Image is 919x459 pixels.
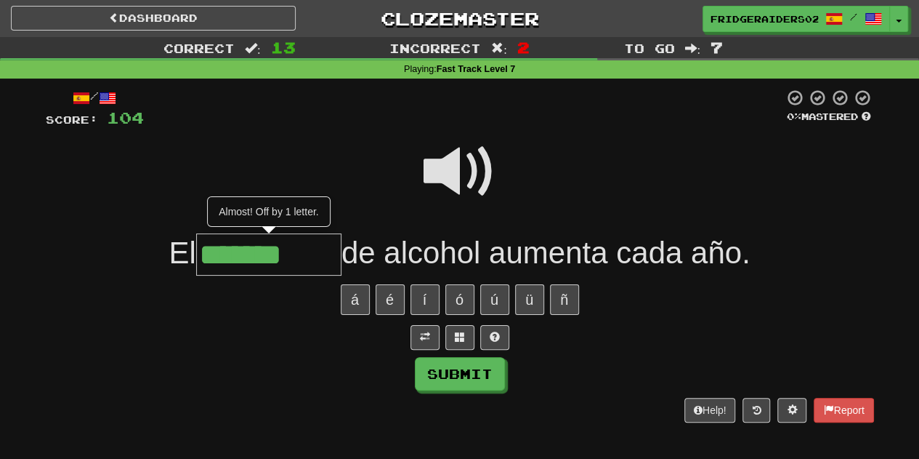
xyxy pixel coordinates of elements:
[710,12,818,25] span: Fridgeraiders02
[376,284,405,315] button: é
[410,284,440,315] button: í
[245,42,261,55] span: :
[684,42,700,55] span: :
[787,111,801,122] span: 0 %
[480,284,509,315] button: ú
[46,113,98,126] span: Score:
[219,206,318,217] span: Almost! Off by 1 letter.
[415,357,505,391] button: Submit
[684,398,736,423] button: Help!
[850,12,857,22] span: /
[623,41,674,55] span: To go
[491,42,507,55] span: :
[271,39,296,56] span: 13
[169,236,195,270] span: El
[784,111,874,124] div: Mastered
[11,6,296,31] a: Dashboard
[445,325,474,350] button: Switch sentence to multiple choice alt+p
[445,284,474,315] button: ó
[515,284,544,315] button: ü
[341,284,370,315] button: á
[107,108,144,127] span: 104
[550,284,579,315] button: ñ
[437,64,516,74] strong: Fast Track Level 7
[710,39,723,56] span: 7
[389,41,481,55] span: Incorrect
[46,89,144,107] div: /
[742,398,770,423] button: Round history (alt+y)
[341,236,750,270] span: de alcohol aumenta cada año.
[814,398,873,423] button: Report
[703,6,890,32] a: Fridgeraiders02 /
[480,325,509,350] button: Single letter hint - you only get 1 per sentence and score half the points! alt+h
[163,41,235,55] span: Correct
[317,6,602,31] a: Clozemaster
[410,325,440,350] button: Toggle translation (alt+t)
[517,39,530,56] span: 2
